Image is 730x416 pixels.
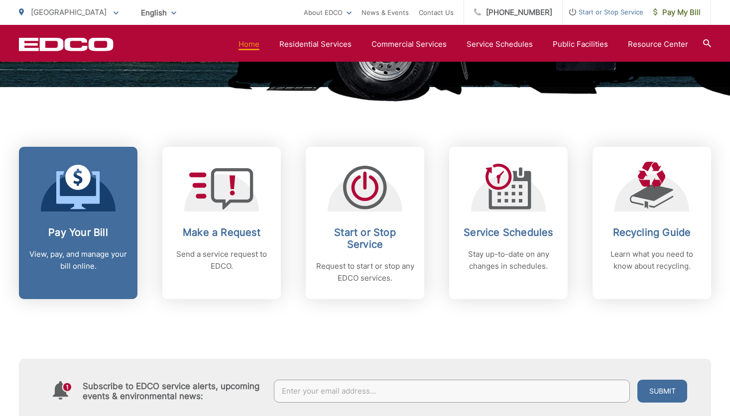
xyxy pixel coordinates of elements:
a: About EDCO [304,6,352,18]
a: News & Events [362,6,409,18]
a: Pay Your Bill View, pay, and manage your bill online. [19,147,137,299]
h2: Make a Request [172,226,271,238]
span: [GEOGRAPHIC_DATA] [31,7,107,17]
h2: Start or Stop Service [316,226,414,250]
a: Public Facilities [553,38,608,50]
h4: Subscribe to EDCO service alerts, upcoming events & environmental news: [83,381,264,401]
h2: Pay Your Bill [29,226,127,238]
h2: Service Schedules [459,226,558,238]
input: Enter your email address... [274,380,630,403]
p: Send a service request to EDCO. [172,248,271,272]
h2: Recycling Guide [603,226,701,238]
a: Make a Request Send a service request to EDCO. [162,147,281,299]
p: Request to start or stop any EDCO services. [316,260,414,284]
a: Residential Services [279,38,352,50]
a: Commercial Services [371,38,447,50]
span: Pay My Bill [653,6,701,18]
button: Submit [637,380,687,403]
a: Service Schedules Stay up-to-date on any changes in schedules. [449,147,568,299]
a: Service Schedules [467,38,533,50]
a: Contact Us [419,6,454,18]
p: View, pay, and manage your bill online. [29,248,127,272]
a: EDCD logo. Return to the homepage. [19,37,114,51]
a: Resource Center [628,38,688,50]
p: Stay up-to-date on any changes in schedules. [459,248,558,272]
p: Learn what you need to know about recycling. [603,248,701,272]
a: Home [239,38,259,50]
a: Recycling Guide Learn what you need to know about recycling. [593,147,711,299]
span: English [133,4,184,21]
